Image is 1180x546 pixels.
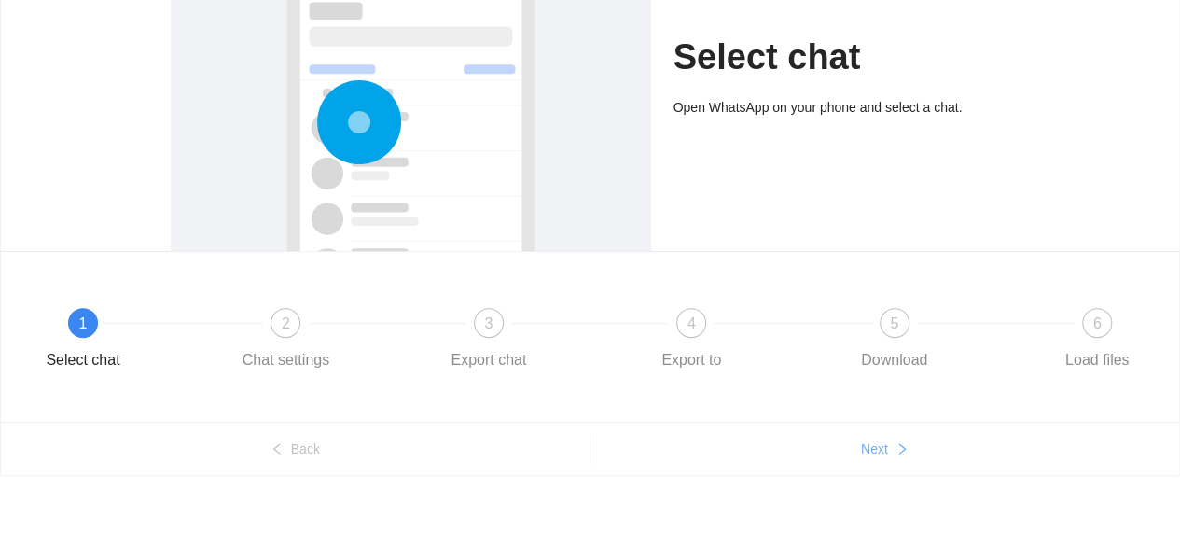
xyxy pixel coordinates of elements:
span: Next [861,439,888,459]
div: Export chat [451,345,526,375]
div: 6Load files [1043,308,1151,375]
div: Download [861,345,927,375]
div: Load files [1065,345,1130,375]
div: 2Chat settings [231,308,434,375]
button: leftBack [1,434,590,464]
span: right [895,442,909,457]
span: 3 [484,315,493,331]
span: 5 [890,315,898,331]
div: Open WhatsApp on your phone and select a chat. [673,97,1010,118]
span: 2 [282,315,290,331]
div: 1Select chat [29,308,231,375]
div: 4Export to [637,308,840,375]
button: Nextright [590,434,1180,464]
span: 6 [1093,315,1102,331]
h1: Select chat [673,35,1010,79]
div: Select chat [46,345,119,375]
div: Chat settings [243,345,329,375]
div: Export to [661,345,721,375]
span: 1 [79,315,88,331]
div: 3Export chat [435,308,637,375]
div: 5Download [840,308,1043,375]
span: 4 [687,315,696,331]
